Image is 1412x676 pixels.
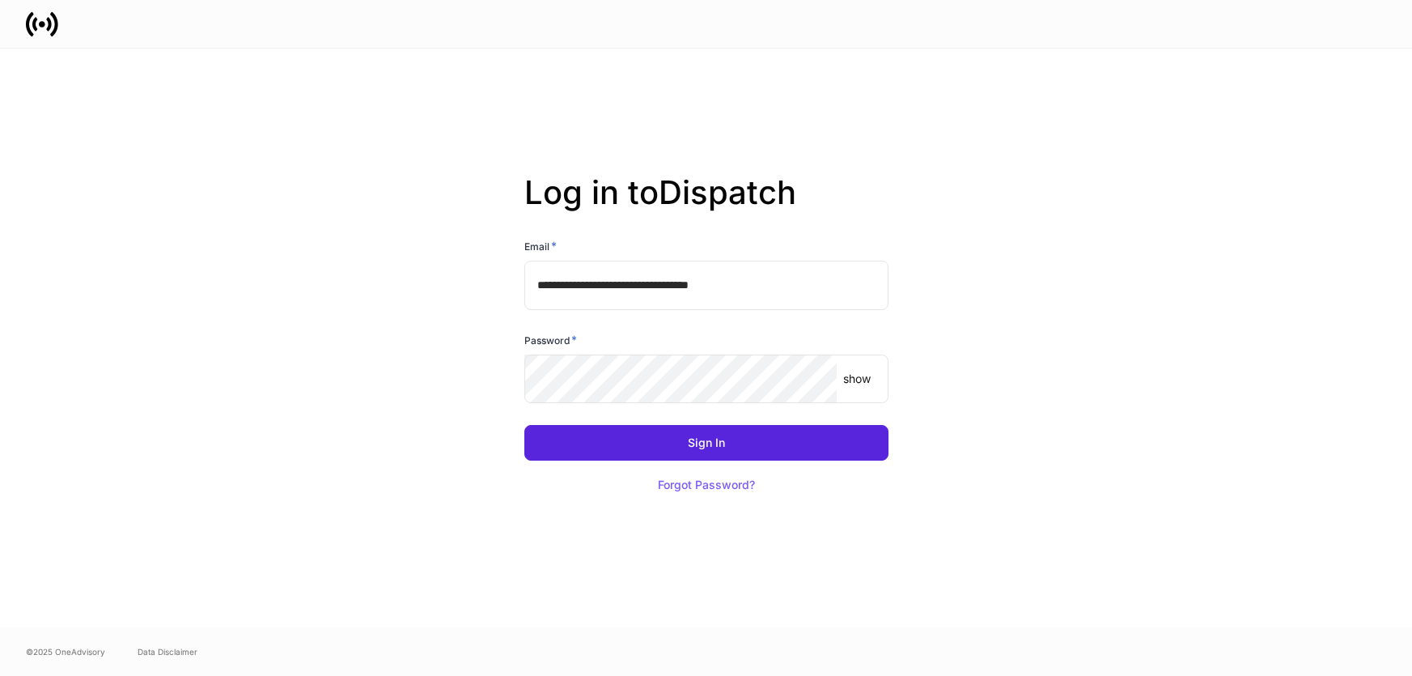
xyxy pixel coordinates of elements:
h2: Log in to Dispatch [524,173,888,238]
h6: Email [524,238,557,254]
h6: Password [524,332,577,348]
a: Data Disclaimer [138,645,197,658]
span: © 2025 OneAdvisory [26,645,105,658]
p: show [843,371,871,387]
div: Forgot Password? [658,479,755,491]
div: Sign In [688,437,725,449]
button: Forgot Password? [638,467,775,503]
button: Sign In [524,425,888,461]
